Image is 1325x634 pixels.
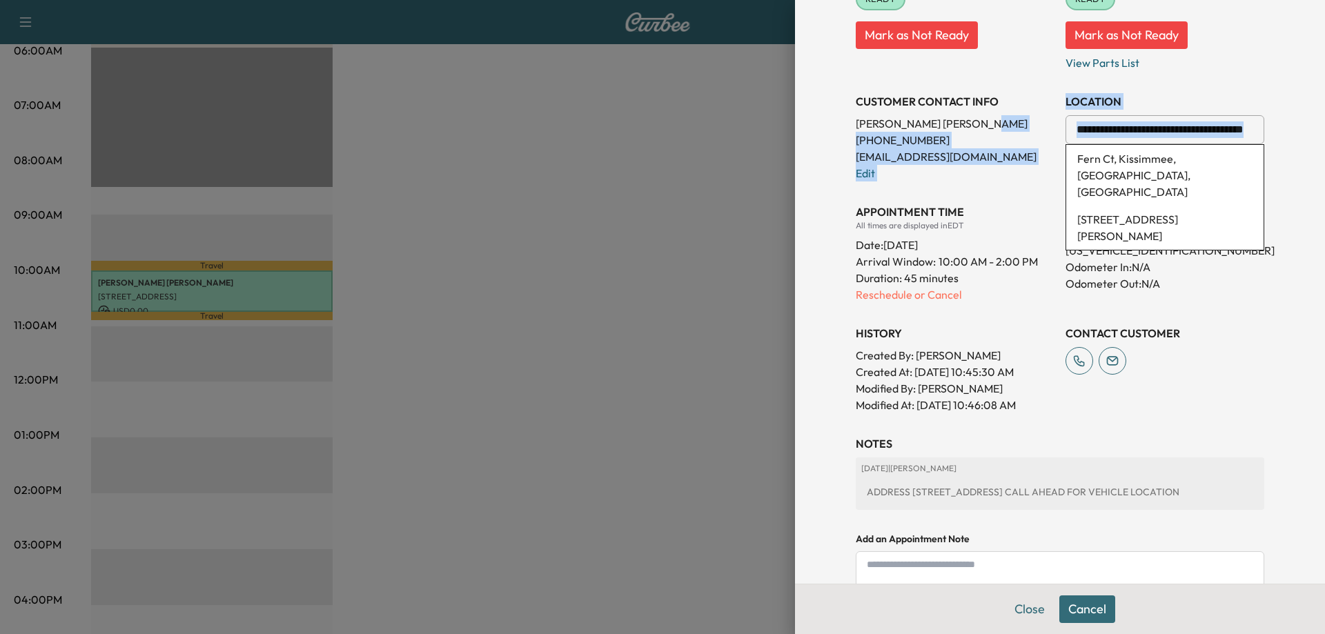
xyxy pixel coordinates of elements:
[856,397,1054,413] p: Modified At : [DATE] 10:46:08 AM
[856,270,1054,286] p: Duration: 45 minutes
[1066,21,1188,49] button: Mark as Not Ready
[1005,595,1054,623] button: Close
[939,253,1038,270] span: 10:00 AM - 2:00 PM
[856,166,875,180] a: Edit
[856,532,1264,546] h4: Add an Appointment Note
[861,479,1259,504] div: ADDRESS [STREET_ADDRESS] CALL AHEAD FOR VEHICLE LOCATION
[856,325,1054,341] h3: History
[1066,325,1264,341] h3: CONTACT CUSTOMER
[861,463,1259,474] p: [DATE] | [PERSON_NAME]
[856,380,1054,397] p: Modified By : [PERSON_NAME]
[1059,595,1115,623] button: Cancel
[1066,49,1264,71] p: View Parts List
[856,21,978,49] button: Mark as Not Ready
[1066,145,1264,206] li: Fern Ct, Kissimmee, [GEOGRAPHIC_DATA], [GEOGRAPHIC_DATA]
[856,93,1054,110] h3: CUSTOMER CONTACT INFO
[856,364,1054,380] p: Created At : [DATE] 10:45:30 AM
[856,132,1054,148] p: [PHONE_NUMBER]
[1066,275,1264,292] p: Odometer Out: N/A
[1066,93,1264,110] h3: LOCATION
[856,148,1054,165] p: [EMAIL_ADDRESS][DOMAIN_NAME]
[856,286,1054,303] p: Reschedule or Cancel
[1066,206,1264,250] li: [STREET_ADDRESS][PERSON_NAME]
[856,435,1264,452] h3: NOTES
[856,115,1054,132] p: [PERSON_NAME] [PERSON_NAME]
[856,253,1054,270] p: Arrival Window:
[856,220,1054,231] div: All times are displayed in EDT
[856,231,1054,253] div: Date: [DATE]
[856,347,1054,364] p: Created By : [PERSON_NAME]
[1066,242,1264,259] p: [US_VEHICLE_IDENTIFICATION_NUMBER]
[856,204,1054,220] h3: APPOINTMENT TIME
[1066,259,1264,275] p: Odometer In: N/A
